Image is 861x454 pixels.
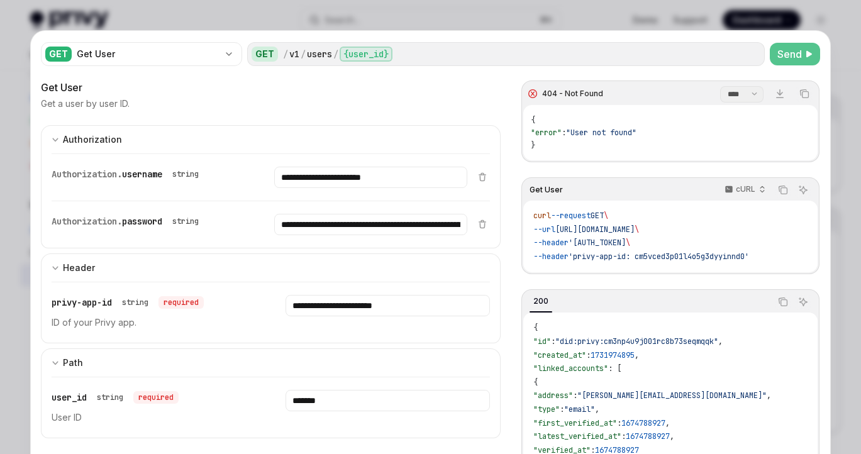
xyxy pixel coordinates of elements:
span: --url [533,224,555,235]
div: Response content [523,105,818,160]
span: '[AUTH_TOKEN] [569,238,626,248]
p: cURL [736,184,755,194]
span: [URL][DOMAIN_NAME] [555,224,635,235]
span: "first_verified_at" [533,418,617,428]
span: , [767,390,771,401]
button: Expand input section [41,348,501,377]
span: , [718,336,723,346]
button: GETGet User [41,41,242,67]
span: "User not found" [566,128,636,138]
span: : [586,350,591,360]
input: Enter user_id [286,390,489,411]
p: User ID [52,410,255,425]
div: Authorization [63,132,122,147]
span: "created_at" [533,350,586,360]
span: 1674788927 [621,418,665,428]
span: \ [635,224,639,235]
span: , [635,350,639,360]
div: Get User [77,48,219,60]
div: users [307,48,332,60]
span: \ [626,238,630,248]
div: required [158,296,204,309]
div: / [283,48,288,60]
div: {user_id} [340,47,392,62]
select: Select response section [720,86,764,102]
span: : [621,431,626,441]
button: Expand input section [41,253,501,282]
button: Ask AI [795,294,811,310]
span: \ [604,211,608,221]
div: 404 - Not Found [542,89,603,99]
p: Get a user by user ID. [41,97,130,110]
span: { [533,323,538,333]
span: "[PERSON_NAME][EMAIL_ADDRESS][DOMAIN_NAME]" [577,390,767,401]
span: --header [533,238,569,248]
div: GET [45,47,72,62]
span: Get User [530,185,563,195]
span: username [122,169,162,180]
span: 1731974895 [591,350,635,360]
div: 200 [530,294,552,309]
span: , [595,404,599,414]
div: Authorization.password [52,214,204,229]
span: "did:privy:cm3np4u9j001rc8b73seqmqqk" [555,336,718,346]
p: ID of your Privy app. [52,315,255,330]
span: user_id [52,392,87,403]
span: "id" [533,336,551,346]
span: "linked_accounts" [533,363,608,374]
span: : [551,336,555,346]
button: cURL [718,179,771,201]
span: { [531,115,535,125]
span: , [670,431,674,441]
button: Copy the contents from the code block [796,86,813,102]
button: Ask AI [795,182,811,198]
span: --request [551,211,591,221]
span: 1674788927 [626,431,670,441]
span: : [573,390,577,401]
span: "error" [531,128,562,138]
div: / [301,48,306,60]
a: Download response file [771,85,789,102]
span: , [665,418,670,428]
input: Enter privy-app-id [286,295,489,316]
button: Delete item [475,172,490,182]
div: privy-app-id [52,295,204,310]
span: : [560,404,564,414]
span: : [617,418,621,428]
button: Send [770,43,820,65]
input: Enter username [274,167,467,188]
span: Send [777,47,802,62]
span: Authorization. [52,169,122,180]
button: Copy the contents from the code block [775,182,791,198]
input: Enter password [274,214,467,235]
div: GET [252,47,278,62]
span: GET [591,211,604,221]
span: --header [533,252,569,262]
span: "type" [533,404,560,414]
span: curl [533,211,551,221]
div: Authorization.username [52,167,204,182]
span: password [122,216,162,227]
div: v1 [289,48,299,60]
div: user_id [52,390,179,405]
button: Copy the contents from the code block [775,294,791,310]
span: : [562,128,566,138]
span: } [531,140,535,150]
span: privy-app-id [52,297,112,308]
div: / [333,48,338,60]
button: Expand input section [41,125,501,153]
span: "email" [564,404,595,414]
span: "latest_verified_at" [533,431,621,441]
div: Path [63,355,83,370]
span: { [533,377,538,387]
button: Delete item [475,219,490,229]
div: Get User [41,80,501,95]
span: "address" [533,390,573,401]
span: : [ [608,363,621,374]
span: 'privy-app-id: cm5vced3p01l4o5g3dyyinnd0' [569,252,749,262]
div: required [133,391,179,404]
div: Header [63,260,95,275]
span: Authorization. [52,216,122,227]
